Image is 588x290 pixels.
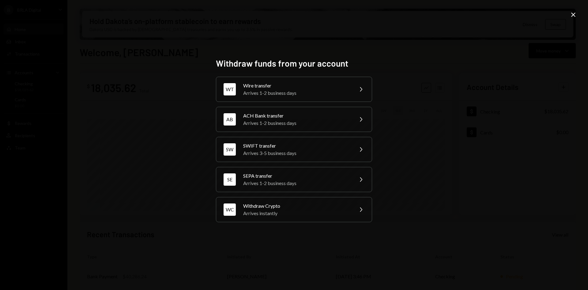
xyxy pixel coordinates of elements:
div: Arrives instantly [243,210,350,217]
div: WC [224,203,236,216]
div: Arrives 3-5 business days [243,149,350,157]
div: SWIFT transfer [243,142,350,149]
button: WTWire transferArrives 1-2 business days [216,77,372,102]
h2: Withdraw funds from your account [216,57,372,69]
div: ACH Bank transfer [243,112,350,119]
button: SWSWIFT transferArrives 3-5 business days [216,137,372,162]
button: WCWithdraw CryptoArrives instantly [216,197,372,222]
div: Arrives 1-2 business days [243,180,350,187]
div: WT [224,83,236,95]
div: SEPA transfer [243,172,350,180]
div: Withdraw Crypto [243,202,350,210]
div: Arrives 1-2 business days [243,89,350,97]
div: SE [224,173,236,186]
div: Wire transfer [243,82,350,89]
button: ABACH Bank transferArrives 1-2 business days [216,107,372,132]
button: SESEPA transferArrives 1-2 business days [216,167,372,192]
div: Arrives 1-2 business days [243,119,350,127]
div: SW [224,143,236,156]
div: AB [224,113,236,126]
